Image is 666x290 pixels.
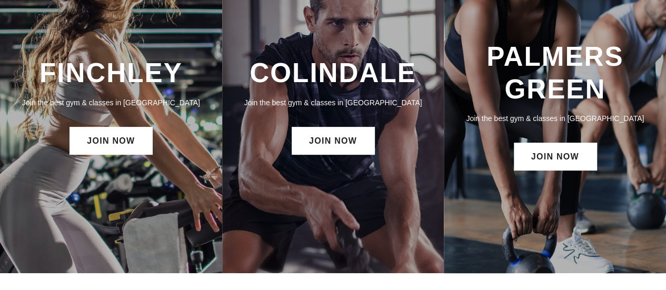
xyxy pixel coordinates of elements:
h3: FINCHLEY [11,57,212,89]
p: Join the best gym & classes in [GEOGRAPHIC_DATA] [233,97,434,108]
a: JOIN NOW: Finchley Membership [69,127,152,154]
p: Join the best gym & classes in [GEOGRAPHIC_DATA] [454,113,655,124]
h3: PALMERS GREEN [454,41,655,105]
a: JOIN NOW: Colindale Membership [292,127,374,154]
p: Join the best gym & classes in [GEOGRAPHIC_DATA] [11,97,212,108]
h3: COLINDALE [233,57,434,89]
a: JOIN NOW: Palmers Green Membership [514,143,597,170]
